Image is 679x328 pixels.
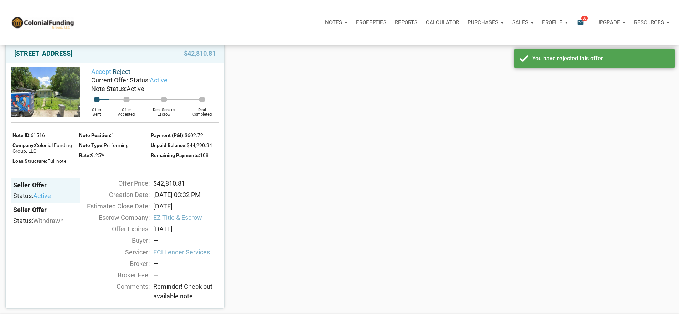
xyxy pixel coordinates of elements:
a: [STREET_ADDRESS] [14,49,72,58]
button: Notes [321,12,352,33]
a: Accept [91,68,111,75]
span: 108 [200,152,209,158]
p: Profile [542,19,562,26]
p: Notes [325,19,342,26]
div: Offer Sent [84,102,110,117]
div: Buyer: [77,236,150,245]
button: Upgrade [592,12,630,33]
div: — [153,236,219,245]
div: [DATE] 03:32 PM [150,190,223,200]
div: [DATE] [150,201,223,211]
div: Seller Offer [13,181,78,190]
span: Note Position: [79,132,112,138]
div: Comments: [77,282,150,303]
span: active [150,76,168,84]
div: Servicer: [77,247,150,257]
div: Deal Completed [185,102,219,117]
span: Reminder! Check out available note inventory. Notes are priced from $42K to $212K, so I’m confide... [153,282,219,301]
span: Full note [47,158,66,164]
div: Offer Expires: [77,224,150,234]
span: active [33,192,51,200]
button: Purchases [463,12,508,33]
p: Reports [395,19,417,26]
div: Offer Accepted [109,102,143,117]
div: Creation Date: [77,190,150,200]
a: Reject [113,68,130,75]
p: Upgrade [596,19,620,26]
span: Company: [12,142,35,148]
span: Note Type: [79,142,104,148]
span: Unpaid Balance: [151,142,187,148]
div: Offer Price: [77,178,150,188]
span: Current Offer Status: [91,76,150,84]
div: Estimated Close Date: [77,201,150,211]
div: Deal Sent to Escrow [143,102,185,117]
span: Note ID: [12,132,31,138]
span: 61516 [31,132,45,138]
img: NoteUnlimited [11,16,74,29]
p: Calculator [426,19,459,26]
span: Status: [13,217,33,224]
div: Broker Fee: [77,270,150,280]
div: Broker: [77,259,150,268]
div: [DATE] [150,224,223,234]
span: Rate: [79,152,91,158]
span: FCI Lender Services [153,247,219,257]
p: Purchases [468,19,498,26]
button: Reports [391,12,422,33]
span: — [153,271,158,279]
div: — [153,259,219,268]
span: $44,290.34 [187,142,212,148]
span: Remaining Payments: [151,152,200,158]
button: email36 [572,12,592,33]
span: $42,810.81 [184,49,216,58]
p: Properties [356,19,386,26]
a: Calculator [422,12,463,33]
span: 9.25% [91,152,104,158]
span: Active [127,85,144,92]
a: Properties [352,12,391,33]
button: Resources [630,12,674,33]
span: Performing [104,142,129,148]
button: Sales [508,12,538,33]
div: Escrow Company: [77,213,150,222]
img: 571992 [11,67,80,117]
span: Note Status: [91,85,127,92]
span: Status: [13,192,33,200]
div: Seller Offer [13,206,78,214]
p: Sales [512,19,528,26]
p: Resources [634,19,664,26]
span: Payment (P&I): [151,132,185,138]
span: Loan Structure: [12,158,47,164]
button: Profile [538,12,572,33]
div: You have rejected this offer [532,54,669,63]
span: withdrawn [33,217,64,224]
span: 36 [581,15,588,21]
span: Colonial Funding Group, LLC [12,142,72,154]
span: EZ Title & Escrow [153,213,219,222]
div: $42,810.81 [150,178,223,188]
span: $602.72 [185,132,203,138]
i: email [576,18,585,26]
span: 1 [112,132,114,138]
span: | [91,68,130,75]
